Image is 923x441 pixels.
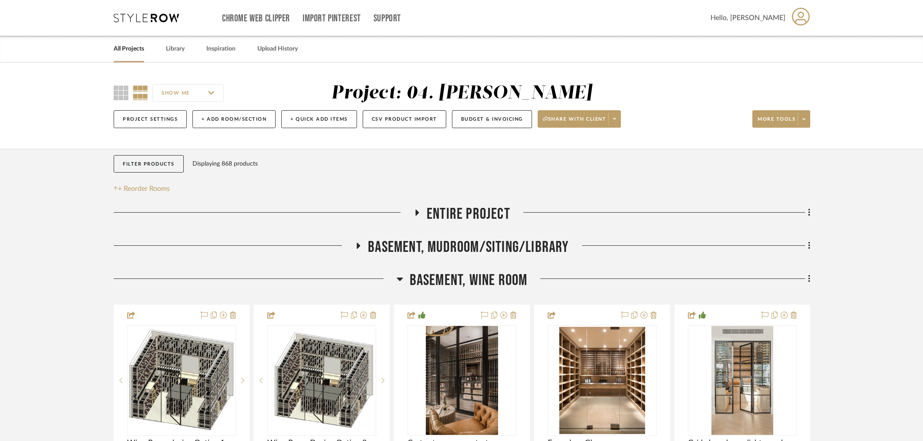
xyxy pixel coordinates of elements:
span: Reorder Rooms [124,183,170,194]
div: Project: 04. [PERSON_NAME] [331,84,592,102]
a: All Projects [114,43,144,55]
span: Basement, Wine Room [410,271,528,290]
button: Filter Products [114,155,184,173]
a: Import Pinterest [303,15,361,22]
button: More tools [752,110,810,128]
img: Frameless Glass, Counterspace, Lighter wood [549,327,656,434]
div: Displaying 868 products [192,155,258,173]
button: Budget & Invoicing [452,110,532,128]
button: + Add Room/Section [192,110,276,128]
a: Chrome Web Clipper [222,15,290,22]
a: Inspiration [206,43,236,55]
a: Library [166,43,185,55]
span: Share with client [543,116,606,129]
img: Wine Room Design Option 2 [268,330,375,430]
img: Grid glass doors, light wood [711,326,773,435]
span: More tools [758,116,795,129]
span: Hello, [PERSON_NAME] [711,13,785,23]
button: Share with client [538,110,621,128]
a: Support [374,15,401,22]
span: Basement, Mudroom/Siting/Library [368,238,569,257]
a: Upload History [257,43,298,55]
button: CSV Product Import [363,110,446,128]
button: Reorder Rooms [114,183,170,194]
img: Wine Room design Option 1 [128,328,235,433]
button: Project Settings [114,110,187,128]
img: Crate storage, countertop space, darker wood finish [426,326,498,435]
button: + Quick Add Items [281,110,357,128]
span: Entire Project [427,205,510,224]
div: 0 [408,326,516,435]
